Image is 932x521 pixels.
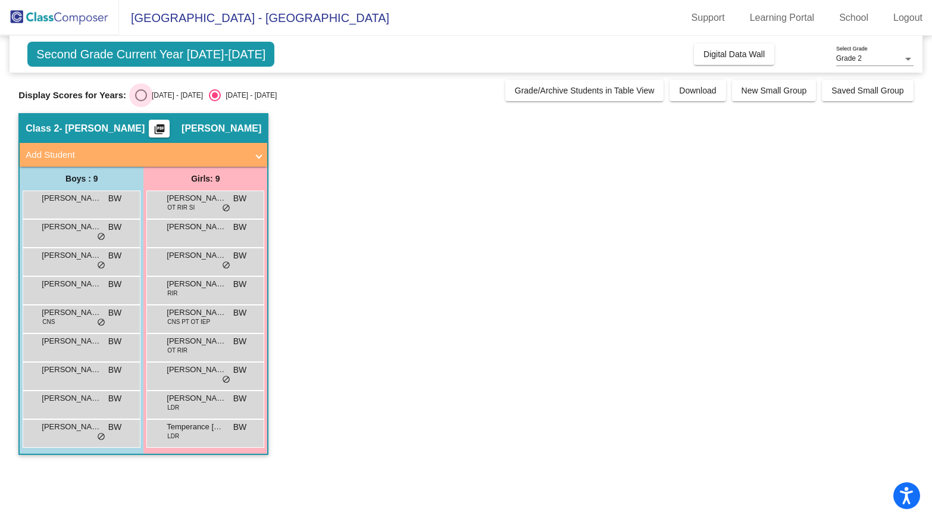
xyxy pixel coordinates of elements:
span: [PERSON_NAME] [42,249,101,261]
div: Boys : 9 [20,167,143,191]
span: Display Scores for Years: [18,90,126,101]
span: BW [233,392,247,405]
span: BW [233,364,247,376]
span: BW [108,278,122,291]
span: Second Grade Current Year [DATE]-[DATE] [27,42,274,67]
span: [PERSON_NAME] [167,335,226,347]
a: Support [682,8,734,27]
mat-radio-group: Select an option [135,89,277,101]
span: [PERSON_NAME] [167,392,226,404]
span: [PERSON_NAME] [42,278,101,290]
span: Grade/Archive Students in Table View [515,86,655,95]
span: - [PERSON_NAME] [59,123,145,135]
span: LDR [167,432,179,441]
mat-panel-title: Add Student [26,148,247,162]
span: do_not_disturb_alt [222,204,230,213]
span: LDR [167,403,179,412]
button: Grade/Archive Students in Table View [505,80,664,101]
span: BW [233,335,247,348]
span: Class 2 [26,123,59,135]
span: [PERSON_NAME] [42,307,101,319]
span: CNS [42,317,55,326]
div: [DATE] - [DATE] [147,90,203,101]
span: BW [108,307,122,319]
span: do_not_disturb_alt [222,375,230,385]
span: [PERSON_NAME] [182,123,261,135]
span: BW [233,221,247,233]
div: Girls: 9 [143,167,267,191]
span: do_not_disturb_alt [222,261,230,270]
span: RIR [167,289,177,298]
a: Learning Portal [740,8,824,27]
span: BW [233,192,247,205]
span: Grade 2 [836,54,862,63]
span: do_not_disturb_alt [97,261,105,270]
span: [PERSON_NAME] [167,278,226,290]
span: [PERSON_NAME] [42,421,101,433]
a: School [830,8,878,27]
span: OT RIR SI [167,203,195,212]
span: [PERSON_NAME] [167,249,226,261]
mat-expansion-panel-header: Add Student [20,143,267,167]
button: New Small Group [732,80,817,101]
span: Digital Data Wall [703,49,765,59]
div: [DATE] - [DATE] [221,90,277,101]
button: Download [670,80,725,101]
span: BW [233,249,247,262]
span: [PERSON_NAME] [42,392,101,404]
span: [PERSON_NAME] [42,364,101,376]
a: Logout [884,8,932,27]
span: BW [108,392,122,405]
span: Temperance [PERSON_NAME] [167,421,226,433]
span: BW [233,421,247,433]
span: Saved Small Group [831,86,903,95]
span: [GEOGRAPHIC_DATA] - [GEOGRAPHIC_DATA] [119,8,389,27]
span: [PERSON_NAME] [167,221,226,233]
span: BW [108,364,122,376]
button: Saved Small Group [822,80,913,101]
span: do_not_disturb_alt [97,432,105,442]
span: CNS PT OT IEP [167,317,210,326]
span: BW [108,192,122,205]
span: [PERSON_NAME] [167,307,226,319]
span: [PERSON_NAME] [42,192,101,204]
span: [PERSON_NAME] [167,364,226,376]
span: do_not_disturb_alt [97,232,105,242]
mat-icon: picture_as_pdf [152,123,167,140]
span: BW [108,249,122,262]
span: OT RIR [167,346,187,355]
span: BW [108,221,122,233]
span: BW [108,335,122,348]
button: Print Students Details [149,120,170,138]
span: BW [233,307,247,319]
span: New Small Group [742,86,807,95]
span: BW [233,278,247,291]
span: do_not_disturb_alt [97,318,105,327]
span: [PERSON_NAME] [PERSON_NAME] [42,221,101,233]
span: BW [108,421,122,433]
span: [PERSON_NAME] [167,192,226,204]
span: Download [679,86,716,95]
span: [PERSON_NAME] [42,335,101,347]
button: Digital Data Wall [694,43,774,65]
